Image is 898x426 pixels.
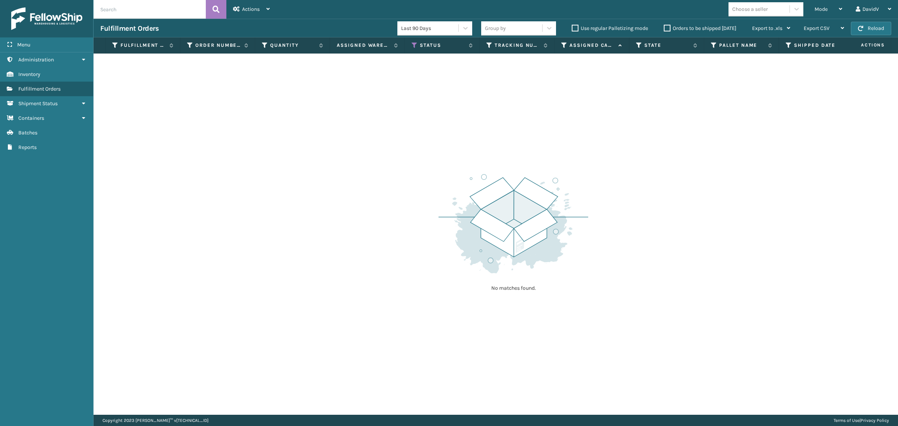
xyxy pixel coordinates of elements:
label: Tracking Number [495,42,540,49]
label: Quantity [270,42,315,49]
span: Fulfillment Orders [18,86,61,92]
span: Actions [837,39,889,51]
span: Export to .xls [752,25,782,31]
label: Fulfillment Order Id [120,42,166,49]
a: Privacy Policy [861,418,889,423]
label: Orders to be shipped [DATE] [664,25,736,31]
label: Pallet Name [719,42,764,49]
div: | [834,415,889,426]
span: Mode [815,6,828,12]
span: Batches [18,130,37,136]
label: State [644,42,690,49]
span: Menu [17,42,30,48]
label: Order Number [195,42,241,49]
label: Status [420,42,465,49]
span: Administration [18,57,54,63]
span: Actions [242,6,260,12]
label: Shipped Date [794,42,839,49]
label: Assigned Carrier Service [569,42,615,49]
div: Last 90 Days [401,24,459,32]
label: Use regular Palletizing mode [572,25,648,31]
div: Choose a seller [732,5,768,13]
span: Shipment Status [18,100,58,107]
label: Assigned Warehouse [337,42,390,49]
span: Reports [18,144,37,150]
a: Terms of Use [834,418,859,423]
button: Reload [851,22,891,35]
p: Copyright 2023 [PERSON_NAME]™ v [TECHNICAL_ID] [103,415,208,426]
div: Group by [485,24,506,32]
span: Inventory [18,71,40,77]
span: Export CSV [804,25,830,31]
span: Containers [18,115,44,121]
h3: Fulfillment Orders [100,24,159,33]
img: logo [11,7,82,30]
